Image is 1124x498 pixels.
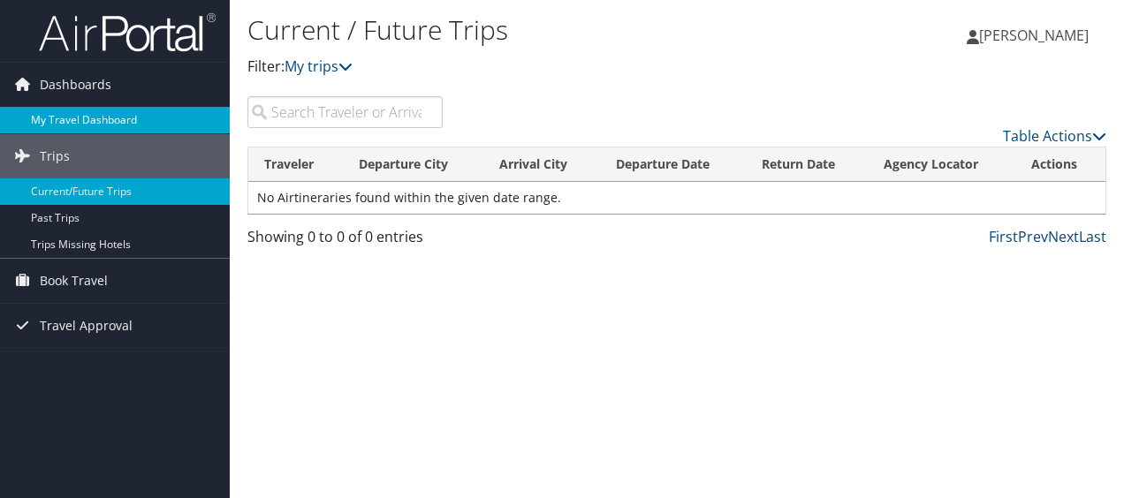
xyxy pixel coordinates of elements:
[247,11,820,49] h1: Current / Future Trips
[1015,147,1105,182] th: Actions
[285,57,353,76] a: My trips
[1018,227,1048,246] a: Prev
[967,9,1106,62] a: [PERSON_NAME]
[1079,227,1106,246] a: Last
[40,304,133,348] span: Travel Approval
[248,182,1105,214] td: No Airtineraries found within the given date range.
[40,63,111,107] span: Dashboards
[343,147,483,182] th: Departure City: activate to sort column ascending
[39,11,216,53] img: airportal-logo.png
[979,26,1089,45] span: [PERSON_NAME]
[248,147,343,182] th: Traveler: activate to sort column ascending
[247,96,443,128] input: Search Traveler or Arrival City
[746,147,868,182] th: Return Date: activate to sort column ascending
[247,226,443,256] div: Showing 0 to 0 of 0 entries
[1003,126,1106,146] a: Table Actions
[247,56,820,79] p: Filter:
[40,259,108,303] span: Book Travel
[40,134,70,178] span: Trips
[868,147,1014,182] th: Agency Locator: activate to sort column ascending
[989,227,1018,246] a: First
[483,147,599,182] th: Arrival City: activate to sort column ascending
[600,147,746,182] th: Departure Date: activate to sort column descending
[1048,227,1079,246] a: Next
